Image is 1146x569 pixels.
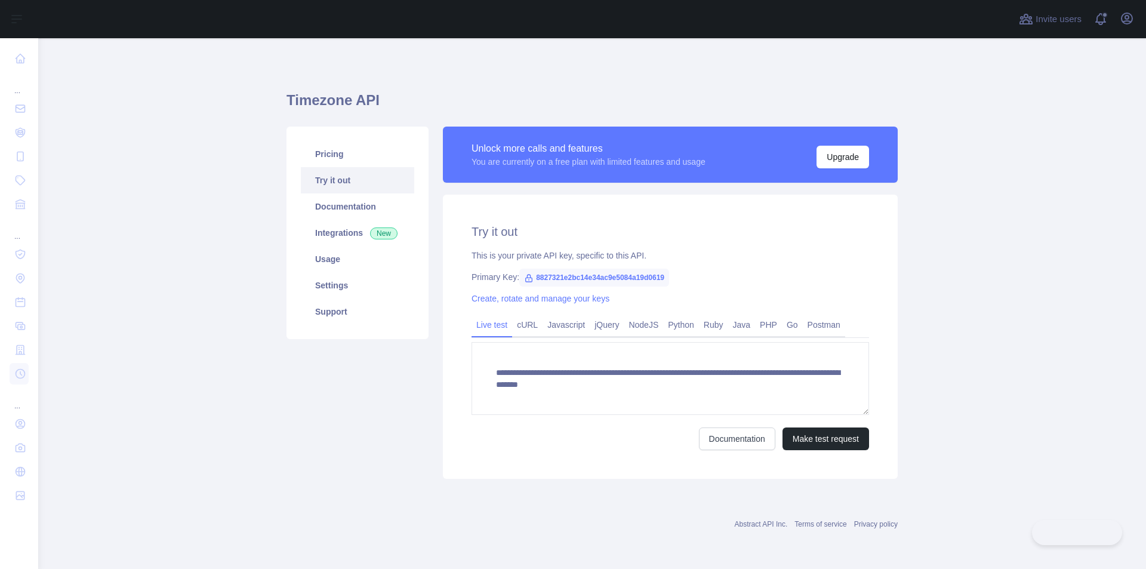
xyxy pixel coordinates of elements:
[301,141,414,167] a: Pricing
[590,315,624,334] a: jQuery
[472,223,869,240] h2: Try it out
[755,315,782,334] a: PHP
[472,271,869,283] div: Primary Key:
[1016,10,1084,29] button: Invite users
[1036,13,1082,26] span: Invite users
[10,387,29,411] div: ...
[301,299,414,325] a: Support
[735,520,788,528] a: Abstract API Inc.
[472,250,869,262] div: This is your private API key, specific to this API.
[10,217,29,241] div: ...
[699,315,728,334] a: Ruby
[301,167,414,193] a: Try it out
[472,315,512,334] a: Live test
[301,193,414,220] a: Documentation
[472,156,706,168] div: You are currently on a free plan with limited features and usage
[794,520,846,528] a: Terms of service
[1032,520,1122,545] iframe: Toggle Customer Support
[370,227,398,239] span: New
[803,315,845,334] a: Postman
[817,146,869,168] button: Upgrade
[783,427,869,450] button: Make test request
[301,246,414,272] a: Usage
[782,315,803,334] a: Go
[699,427,775,450] a: Documentation
[624,315,663,334] a: NodeJS
[543,315,590,334] a: Javascript
[472,142,706,156] div: Unlock more calls and features
[663,315,699,334] a: Python
[728,315,756,334] a: Java
[854,520,898,528] a: Privacy policy
[512,315,543,334] a: cURL
[519,269,669,287] span: 8827321e2bc14e34ac9e5084a19d0619
[301,220,414,246] a: Integrations New
[301,272,414,299] a: Settings
[286,91,898,119] h1: Timezone API
[472,294,609,303] a: Create, rotate and manage your keys
[10,72,29,96] div: ...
